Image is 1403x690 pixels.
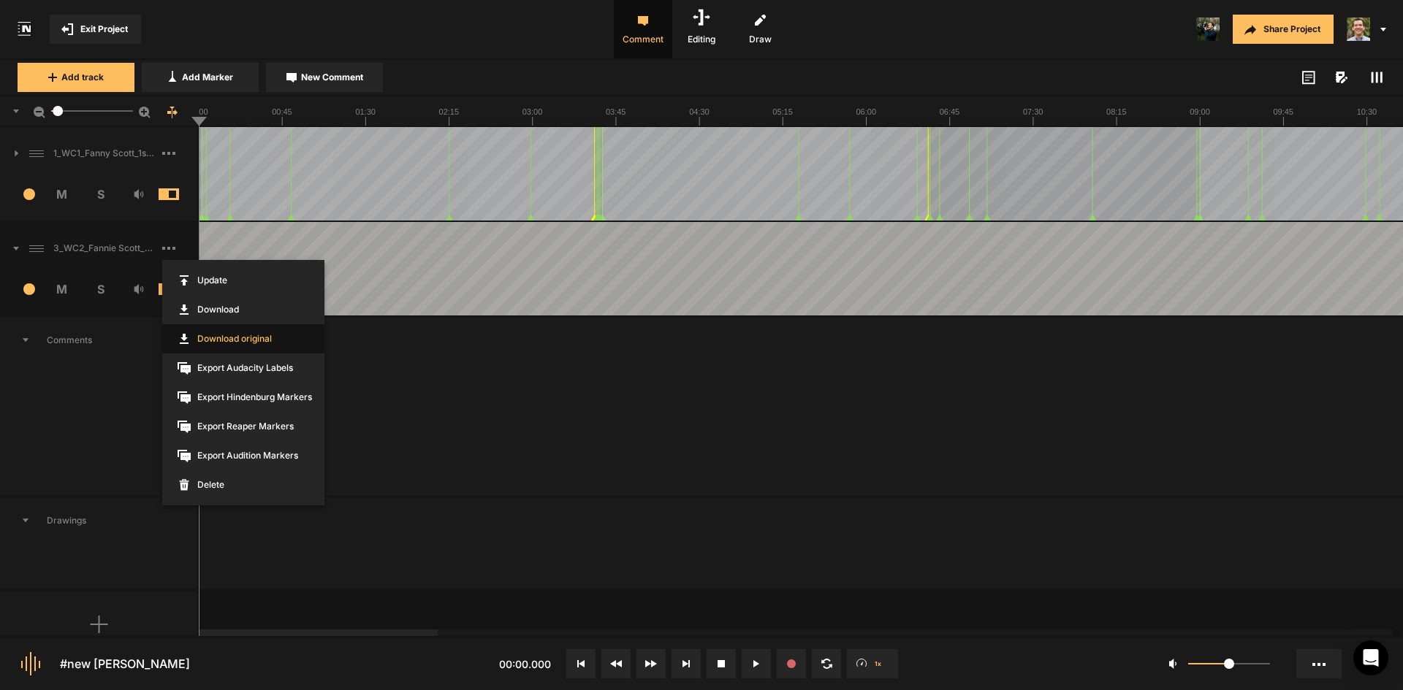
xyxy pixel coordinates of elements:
[162,295,324,324] a: Download
[162,383,324,412] span: Export Hindenburg Markers
[162,470,324,499] span: Delete
[162,441,324,470] span: Export Audition Markers
[162,353,324,383] span: Export Audacity Labels
[162,324,324,353] a: Download original
[162,266,324,295] span: Update
[1353,640,1388,675] div: Open Intercom Messenger
[162,412,324,441] span: Export Reaper Markers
